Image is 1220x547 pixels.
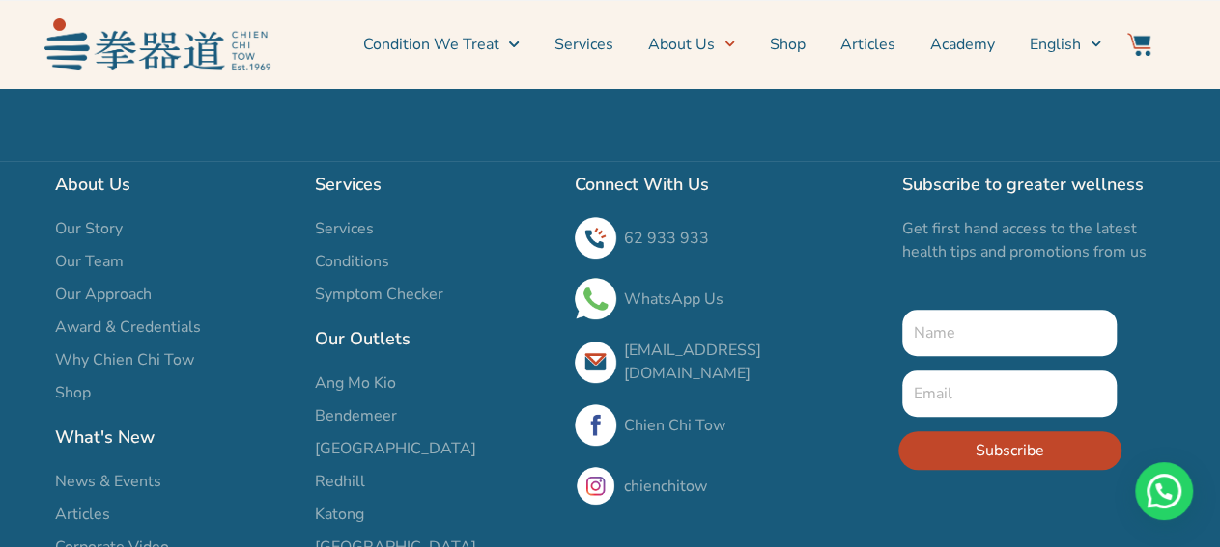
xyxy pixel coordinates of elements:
[55,381,91,404] span: Shop
[55,315,296,339] a: Award & Credentials
[55,315,201,339] span: Award & Credentials
[55,348,296,371] a: Why Chien Chi Tow
[1030,20,1101,68] a: English
[315,283,443,306] span: Symptom Checker
[1030,33,1081,56] span: English
[976,439,1044,462] span: Subscribe
[315,437,555,460] a: [GEOGRAPHIC_DATA]
[315,283,555,306] a: Symptom Checker
[315,171,555,198] h2: Services
[55,283,152,306] span: Our Approach
[554,20,613,68] a: Services
[315,503,364,526] span: Katong
[55,348,194,371] span: Why Chien Chi Tow
[315,325,555,352] h2: Our Outlets
[648,20,735,68] a: About Us
[362,20,519,68] a: Condition We Treat
[315,217,555,240] a: Services
[624,415,725,436] a: Chien Chi Tow
[55,381,296,404] a: Shop
[55,217,296,240] a: Our Story
[624,476,707,497] a: chienchitow
[624,340,761,384] a: [EMAIL_ADDRESS][DOMAIN_NAME]
[55,424,296,451] h2: What's New
[315,217,374,240] span: Services
[55,250,296,273] a: Our Team
[315,250,389,273] span: Conditions
[55,250,124,273] span: Our Team
[898,431,1121,470] button: Subscribe
[55,171,296,198] h2: About Us
[55,283,296,306] a: Our Approach
[575,171,883,198] h2: Connect With Us
[55,470,161,493] span: News & Events
[902,310,1118,484] form: New Form
[315,404,555,427] a: Bendemeer
[55,470,296,493] a: News & Events
[902,171,1166,198] h2: Subscribe to greater wellness
[624,228,709,249] a: 62 933 933
[315,470,365,493] span: Redhill
[624,288,723,310] a: WhatsApp Us
[315,404,397,427] span: Bendemeer
[280,20,1101,68] nav: Menu
[930,20,995,68] a: Academy
[902,370,1118,417] input: Email
[55,503,296,526] a: Articles
[315,470,555,493] a: Redhill
[55,217,123,240] span: Our Story
[315,371,555,395] a: Ang Mo Kio
[770,20,806,68] a: Shop
[1127,33,1150,56] img: Website Icon-03
[55,503,110,526] span: Articles
[902,217,1166,263] p: Get first hand access to the latest health tips and promotions from us
[840,20,895,68] a: Articles
[315,371,396,395] span: Ang Mo Kio
[315,437,476,460] span: [GEOGRAPHIC_DATA]
[315,250,555,273] a: Conditions
[315,503,555,526] a: Katong
[902,310,1118,356] input: Name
